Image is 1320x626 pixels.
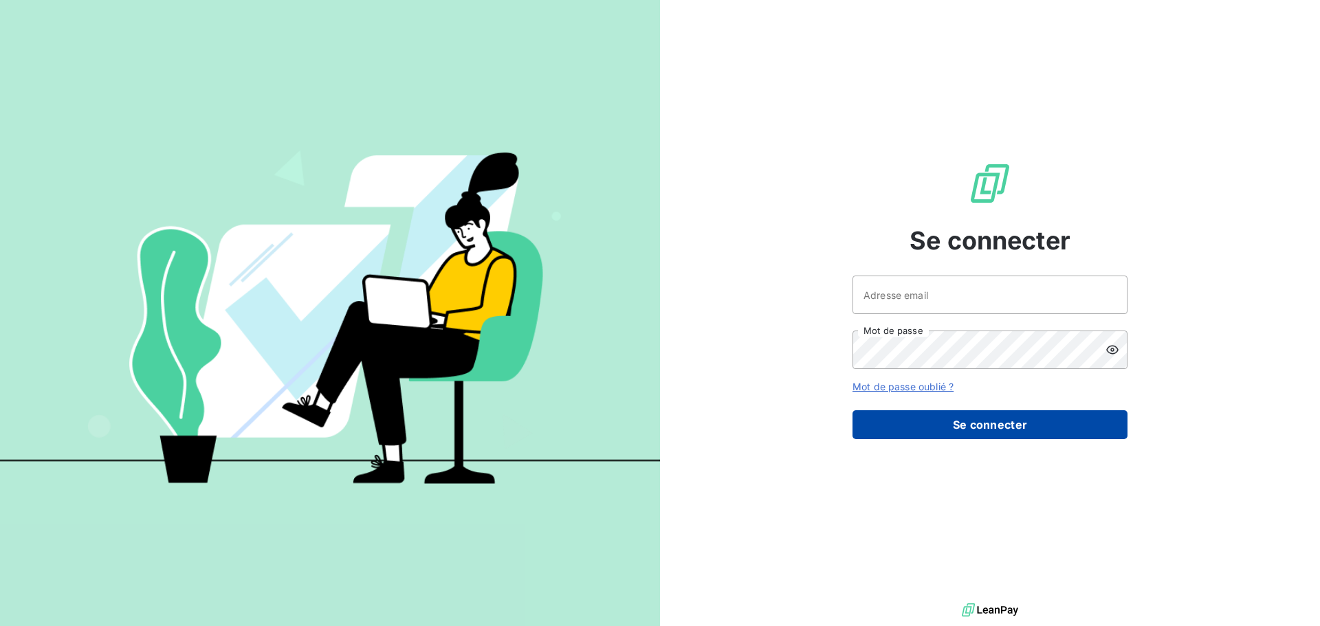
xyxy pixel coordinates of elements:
[968,161,1012,205] img: Logo LeanPay
[852,381,954,392] a: Mot de passe oublié ?
[852,410,1127,439] button: Se connecter
[852,276,1127,314] input: placeholder
[962,600,1018,621] img: logo
[910,222,1070,259] span: Se connecter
